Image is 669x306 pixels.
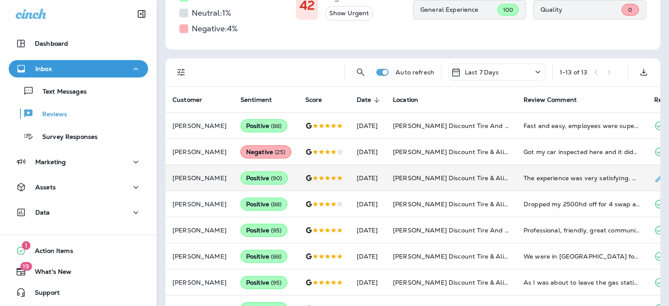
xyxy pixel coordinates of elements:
[393,96,418,104] span: Location
[192,22,238,36] h5: Negative: 4 %
[357,96,383,104] span: Date
[34,88,87,96] p: Text Messages
[352,64,369,81] button: Search Reviews
[35,209,50,216] p: Data
[9,35,148,52] button: Dashboard
[35,158,66,165] p: Marketing
[9,242,148,259] button: 1Action Items
[350,165,386,191] td: [DATE]
[350,243,386,269] td: [DATE]
[172,175,226,182] p: [PERSON_NAME]
[35,184,56,191] p: Assets
[325,6,373,20] button: Show Urgent
[524,96,588,104] span: Review Comment
[172,227,226,234] p: [PERSON_NAME]
[240,96,272,104] span: Sentiment
[524,148,640,156] div: Got my car inspected here and it didn't pass which is fine, was told they couldn't set a date to ...
[9,284,148,301] button: Support
[172,96,202,104] span: Customer
[240,198,287,211] div: Positive
[129,5,154,23] button: Collapse Sidebar
[357,96,372,104] span: Date
[9,178,148,196] button: Assets
[240,96,283,104] span: Sentiment
[503,6,513,13] span: 100
[541,6,622,13] p: Quality
[393,174,666,182] span: [PERSON_NAME] Discount Tire & Alignment [GEOGRAPHIC_DATA] ([STREET_ADDRESS])
[350,113,386,139] td: [DATE]
[271,122,282,130] span: ( 88 )
[524,96,577,104] span: Review Comment
[26,268,71,279] span: What's New
[35,65,52,72] p: Inbox
[524,174,640,182] div: The experience was very satisfying. Only the second time I’ve been there and I felt more at ease ...
[9,263,148,280] button: 19What's New
[393,148,668,156] span: [PERSON_NAME] Discount Tire & Alignment [GEOGRAPHIC_DATA] ([STREET_ADDRESS],)
[172,201,226,208] p: [PERSON_NAME]
[393,252,653,260] span: [PERSON_NAME] Discount Tire & Alignment - Damariscotta (5 [PERSON_NAME] Plz,)
[9,153,148,171] button: Marketing
[305,96,322,104] span: Score
[275,148,286,156] span: ( 25 )
[271,175,282,182] span: ( 90 )
[9,204,148,221] button: Data
[34,111,67,119] p: Reviews
[393,200,652,208] span: [PERSON_NAME] Discount Tire & Alignment [PERSON_NAME] ([STREET_ADDRESS])
[192,6,231,20] h5: Neutral: 1 %
[524,252,640,261] div: We were in Damariscotta for a long weekend and had a tire blow out. AAA came out and put the donu...
[240,276,287,289] div: Positive
[26,247,73,258] span: Action Items
[9,104,148,123] button: Reviews
[465,69,499,76] p: Last 7 Days
[560,69,587,76] div: 1 - 13 of 13
[271,201,282,208] span: ( 88 )
[22,241,30,250] span: 1
[350,139,386,165] td: [DATE]
[524,200,640,208] div: Dropped my 2500hd off for 4 swap and alignment. Trucks lifted 6” and the tires obviously oversize...
[9,127,148,145] button: Survey Responses
[172,148,226,155] p: [PERSON_NAME]
[271,253,282,260] span: ( 88 )
[172,96,213,104] span: Customer
[26,289,60,299] span: Support
[524,226,640,235] div: Professional, friendly, great communicators, fair price! They put on a new tire and rotsted and b...
[9,82,148,100] button: Text Messages
[240,145,291,158] div: Negative
[172,279,226,286] p: [PERSON_NAME]
[20,262,32,271] span: 19
[393,279,652,286] span: [PERSON_NAME] Discount Tire & Alignment [PERSON_NAME] ([STREET_ADDRESS])
[172,253,226,260] p: [PERSON_NAME]
[350,269,386,296] td: [DATE]
[524,121,640,130] div: Fast and easy, employees were super nice and helpful! Will come again!
[628,6,632,13] span: 0
[524,278,640,287] div: As I was about to leave the gas station, a man started waving his arms to get my attention and le...
[172,122,226,129] p: [PERSON_NAME]
[350,217,386,243] td: [DATE]
[271,279,282,286] span: ( 95 )
[240,171,288,185] div: Positive
[240,224,287,237] div: Positive
[172,64,190,81] button: Filters
[9,60,148,77] button: Inbox
[393,96,429,104] span: Location
[35,40,68,47] p: Dashboard
[395,69,434,76] p: Auto refresh
[420,6,497,13] p: General Experience
[240,119,287,132] div: Positive
[635,64,652,81] button: Export as CSV
[34,133,98,141] p: Survey Responses
[240,250,287,263] div: Positive
[350,191,386,217] td: [DATE]
[271,227,282,234] span: ( 95 )
[305,96,334,104] span: Score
